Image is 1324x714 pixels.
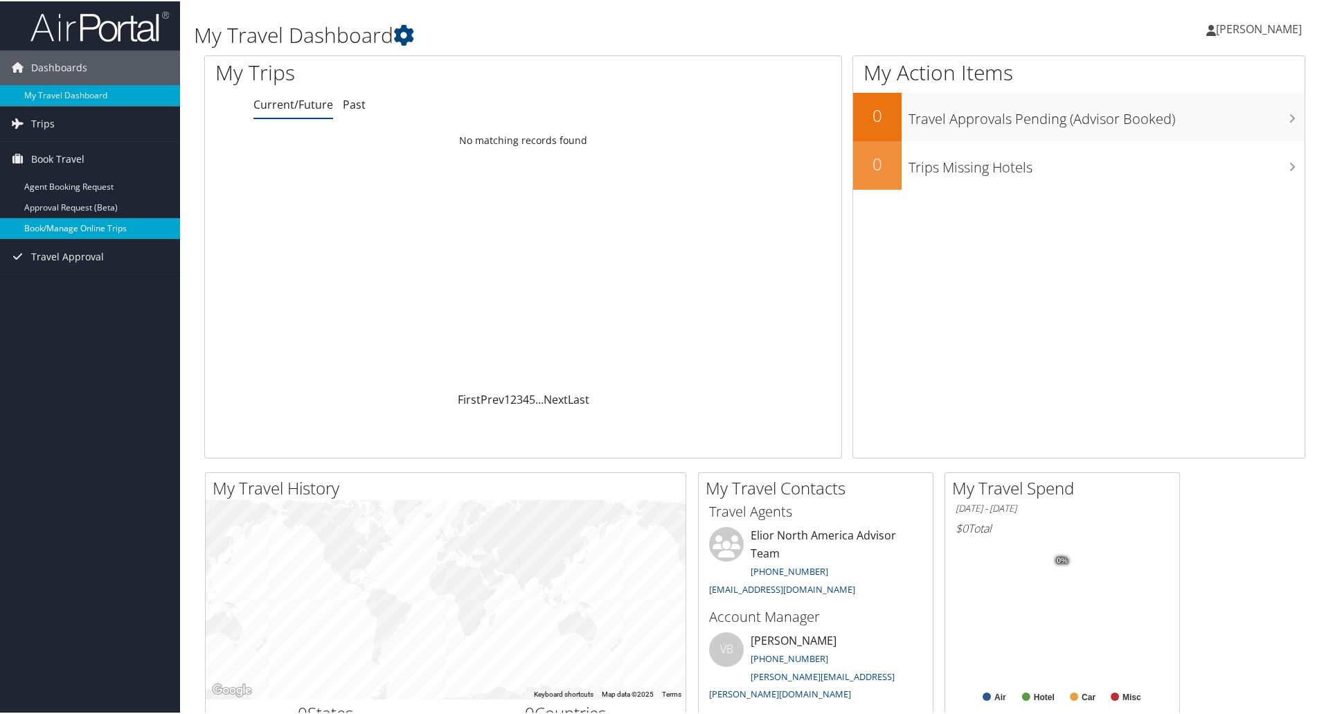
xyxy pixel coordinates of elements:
[523,391,529,406] a: 4
[853,91,1305,140] a: 0Travel Approvals Pending (Advisor Booked)
[751,651,828,663] a: [PHONE_NUMBER]
[529,391,535,406] a: 5
[510,391,517,406] a: 2
[31,238,104,273] span: Travel Approval
[751,564,828,576] a: [PHONE_NUMBER]
[909,150,1305,176] h3: Trips Missing Hotels
[213,475,686,499] h2: My Travel History
[504,391,510,406] a: 1
[1206,7,1316,48] a: [PERSON_NAME]
[709,631,744,666] div: VB
[853,57,1305,86] h1: My Action Items
[31,49,87,84] span: Dashboards
[544,391,568,406] a: Next
[568,391,589,406] a: Last
[194,19,942,48] h1: My Travel Dashboard
[853,140,1305,188] a: 0Trips Missing Hotels
[31,105,55,140] span: Trips
[853,151,902,175] h2: 0
[215,57,566,86] h1: My Trips
[534,688,593,698] button: Keyboard shortcuts
[343,96,366,111] a: Past
[709,669,895,699] a: [PERSON_NAME][EMAIL_ADDRESS][PERSON_NAME][DOMAIN_NAME]
[702,526,929,600] li: Elior North America Advisor Team
[709,582,855,594] a: [EMAIL_ADDRESS][DOMAIN_NAME]
[709,501,922,520] h3: Travel Agents
[662,689,681,697] a: Terms (opens in new tab)
[209,680,255,698] img: Google
[602,689,654,697] span: Map data ©2025
[909,101,1305,127] h3: Travel Approvals Pending (Advisor Booked)
[30,9,169,42] img: airportal-logo.png
[706,475,933,499] h2: My Travel Contacts
[1216,20,1302,35] span: [PERSON_NAME]
[1034,691,1055,701] text: Hotel
[535,391,544,406] span: …
[709,606,922,625] h3: Account Manager
[517,391,523,406] a: 3
[853,102,902,126] h2: 0
[458,391,481,406] a: First
[1122,691,1141,701] text: Misc
[1082,691,1095,701] text: Car
[481,391,504,406] a: Prev
[209,680,255,698] a: Open this area in Google Maps (opens a new window)
[702,631,929,705] li: [PERSON_NAME]
[952,475,1179,499] h2: My Travel Spend
[253,96,333,111] a: Current/Future
[956,519,1169,535] h6: Total
[994,691,1006,701] text: Air
[956,501,1169,514] h6: [DATE] - [DATE]
[205,127,841,152] td: No matching records found
[956,519,968,535] span: $0
[31,141,84,175] span: Book Travel
[1057,555,1068,564] tspan: 0%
